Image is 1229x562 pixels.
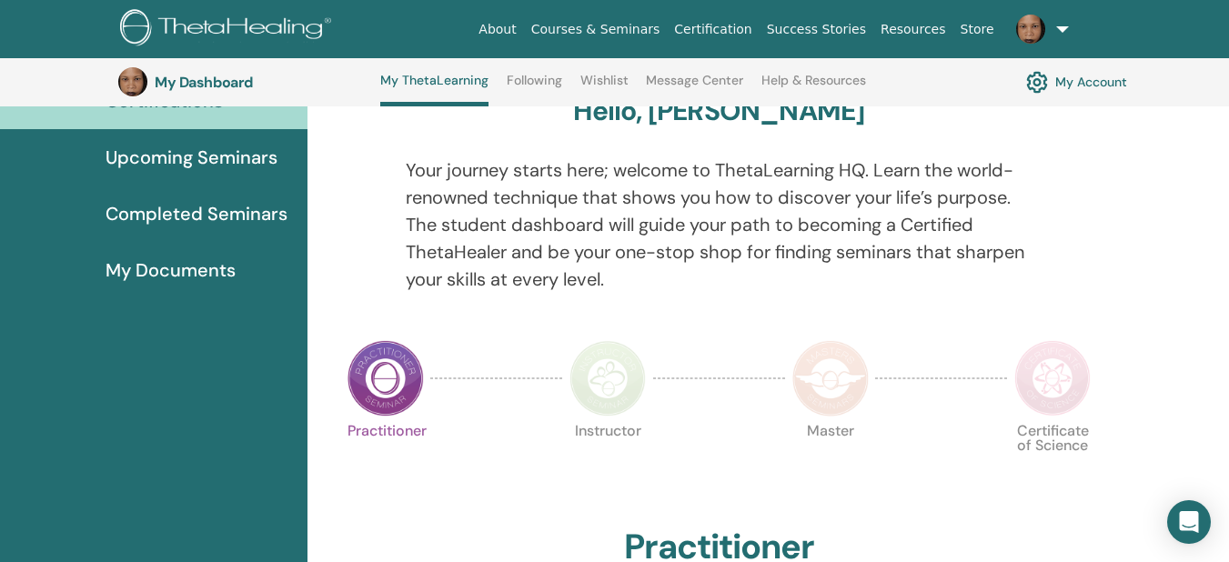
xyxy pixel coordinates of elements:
[667,13,759,46] a: Certification
[760,13,873,46] a: Success Stories
[106,256,236,284] span: My Documents
[761,73,866,102] a: Help & Resources
[106,144,277,171] span: Upcoming Seminars
[646,73,743,102] a: Message Center
[569,340,646,416] img: Instructor
[1014,340,1091,416] img: Certificate of Science
[118,67,147,96] img: default.jpg
[792,424,869,500] p: Master
[1016,15,1045,44] img: default.jpg
[792,340,869,416] img: Master
[507,73,562,102] a: Following
[380,73,489,106] a: My ThetaLearning
[953,13,1002,46] a: Store
[569,424,646,500] p: Instructor
[106,200,287,227] span: Completed Seminars
[1026,66,1048,97] img: cog.svg
[406,156,1033,293] p: Your journey starts here; welcome to ThetaLearning HQ. Learn the world-renowned technique that sh...
[1167,500,1211,544] div: Open Intercom Messenger
[471,13,523,46] a: About
[524,13,668,46] a: Courses & Seminars
[1014,424,1091,500] p: Certificate of Science
[348,424,424,500] p: Practitioner
[1026,66,1127,97] a: My Account
[873,13,953,46] a: Resources
[573,95,864,127] h3: Hello, [PERSON_NAME]
[120,9,337,50] img: logo.png
[155,74,337,91] h3: My Dashboard
[580,73,629,102] a: Wishlist
[348,340,424,416] img: Practitioner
